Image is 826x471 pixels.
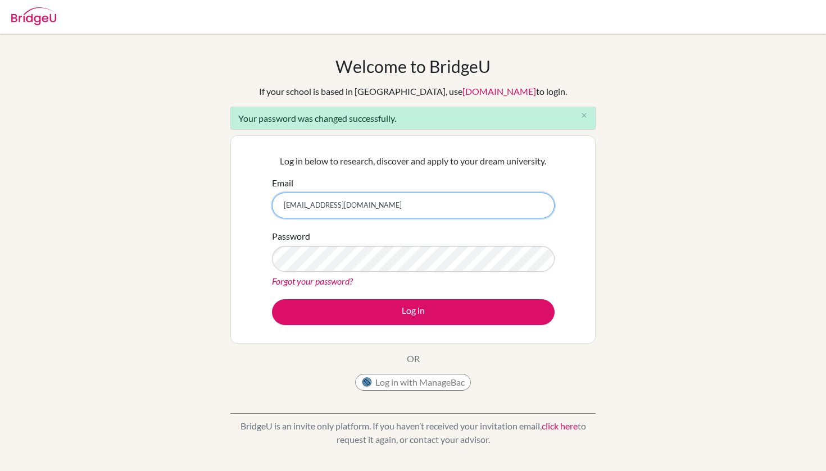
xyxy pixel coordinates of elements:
[11,7,56,25] img: Bridge-U
[335,56,491,76] h1: Welcome to BridgeU
[542,420,578,431] a: click here
[355,374,471,391] button: Log in with ManageBac
[272,299,555,325] button: Log in
[272,276,353,286] a: Forgot your password?
[272,230,310,243] label: Password
[230,419,596,446] p: BridgeU is an invite only platform. If you haven’t received your invitation email, to request it ...
[230,107,596,130] div: Your password was changed successfully.
[462,86,536,97] a: [DOMAIN_NAME]
[573,107,595,124] button: Close
[272,176,293,190] label: Email
[580,111,588,120] i: close
[272,154,555,168] p: Log in below to research, discover and apply to your dream university.
[407,352,420,365] p: OR
[259,85,567,98] div: If your school is based in [GEOGRAPHIC_DATA], use to login.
